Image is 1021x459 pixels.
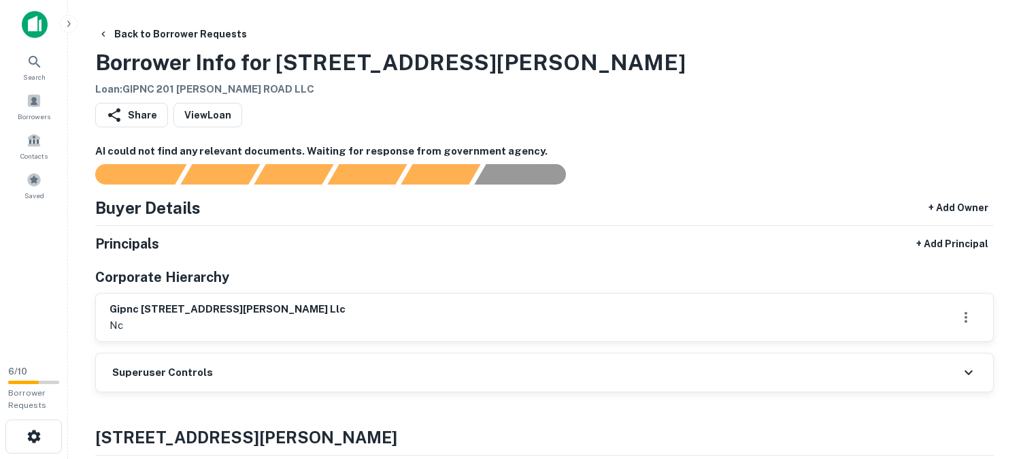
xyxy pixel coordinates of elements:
span: Search [23,72,46,82]
div: Principals found, AI now looking for contact information... [327,164,407,185]
h4: [STREET_ADDRESS][PERSON_NAME] [95,425,994,449]
h4: Buyer Details [95,195,201,220]
span: Borrower Requests [8,388,46,410]
span: Saved [24,190,44,201]
h6: Superuser Controls [112,365,213,381]
button: Share [95,103,168,127]
a: Search [4,48,64,85]
img: capitalize-icon.png [22,11,48,38]
h6: AI could not find any relevant documents. Waiting for response from government agency. [95,144,994,159]
h6: gipnc [STREET_ADDRESS][PERSON_NAME] llc [110,302,346,317]
button: Back to Borrower Requests [93,22,252,46]
span: Contacts [20,151,48,161]
a: Borrowers [4,88,64,125]
h6: Loan : GIPNC 201 [PERSON_NAME] ROAD LLC [95,82,686,97]
span: Borrowers [18,111,50,122]
a: Contacts [4,127,64,164]
div: Principals found, still searching for contact information. This may take time... [401,164,480,185]
div: AI fulfillment process complete. [475,164,582,185]
div: Sending borrower request to AI... [79,164,181,185]
h3: Borrower Info for [STREET_ADDRESS][PERSON_NAME] [95,46,686,79]
a: Saved [4,167,64,204]
button: + Add Owner [923,195,994,220]
p: nc [110,317,346,334]
div: Your request is received and processing... [180,164,260,185]
h5: Principals [95,234,159,254]
span: 6 / 10 [8,366,27,377]
button: + Add Principal [911,232,994,256]
h5: Corporate Hierarchy [95,267,229,287]
div: Documents found, AI parsing details... [254,164,333,185]
a: ViewLoan [173,103,242,127]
